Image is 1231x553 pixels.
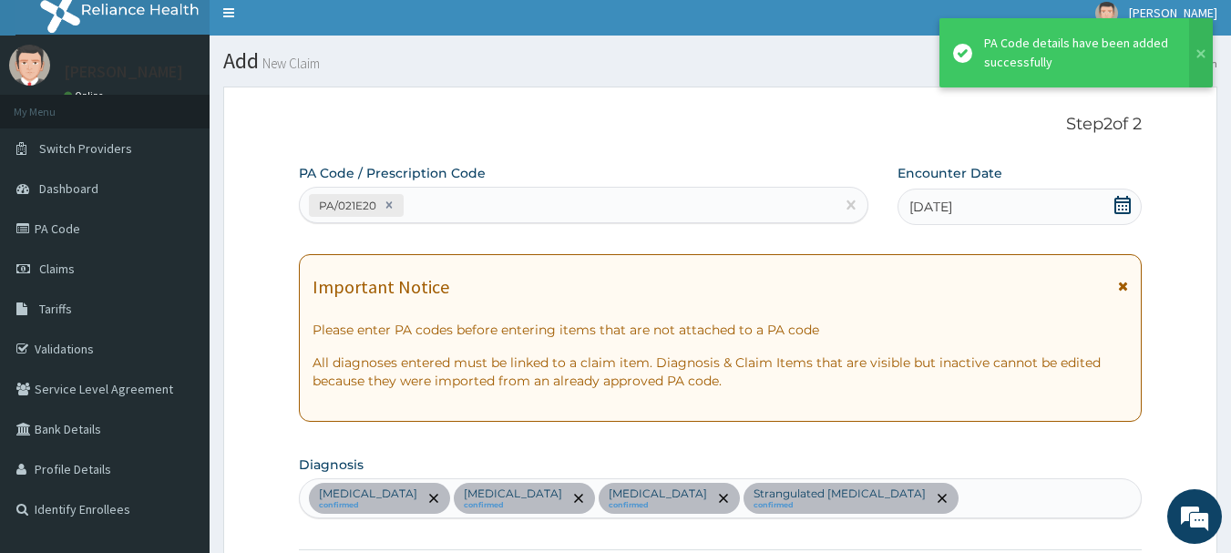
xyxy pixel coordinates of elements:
[754,501,926,510] small: confirmed
[39,140,132,157] span: Switch Providers
[9,45,50,86] img: User Image
[9,364,347,427] textarea: Type your message and hit 'Enter'
[1095,2,1118,25] img: User Image
[984,34,1172,72] div: PA Code details have been added successfully
[609,486,707,501] p: [MEDICAL_DATA]
[34,91,74,137] img: d_794563401_company_1708531726252_794563401
[299,164,486,182] label: PA Code / Prescription Code
[313,353,1129,390] p: All diagnoses entered must be linked to a claim item. Diagnosis & Claim Items that are visible bu...
[609,501,707,510] small: confirmed
[313,277,449,297] h1: Important Notice
[299,9,343,53] div: Minimize live chat window
[39,180,98,197] span: Dashboard
[39,301,72,317] span: Tariffs
[106,162,251,346] span: We're online!
[464,501,562,510] small: confirmed
[1129,5,1217,21] span: [PERSON_NAME]
[313,321,1129,339] p: Please enter PA codes before entering items that are not attached to a PA code
[934,490,950,507] span: remove selection option
[259,56,320,70] small: New Claim
[223,49,1217,73] h1: Add
[464,486,562,501] p: [MEDICAL_DATA]
[299,115,1143,135] p: Step 2 of 2
[95,102,306,126] div: Chat with us now
[64,89,108,102] a: Online
[570,490,587,507] span: remove selection option
[715,490,732,507] span: remove selection option
[299,456,364,474] label: Diagnosis
[909,198,952,216] span: [DATE]
[319,501,417,510] small: confirmed
[39,261,75,277] span: Claims
[319,486,417,501] p: [MEDICAL_DATA]
[426,490,442,507] span: remove selection option
[64,64,183,80] p: [PERSON_NAME]
[754,486,926,501] p: Strangulated [MEDICAL_DATA]
[313,195,379,216] div: PA/021E20
[898,164,1002,182] label: Encounter Date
